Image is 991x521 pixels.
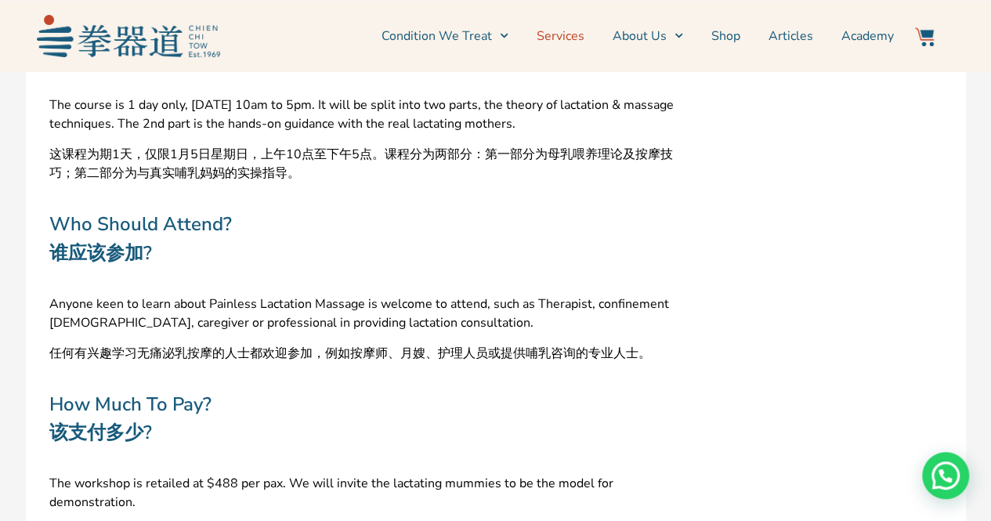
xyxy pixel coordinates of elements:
[49,96,692,133] span: The course is 1 day only, [DATE] 10am to 5pm. It will be split into two parts, the theory of lact...
[537,16,584,56] a: Services
[228,16,894,56] nav: Menu
[49,145,692,183] span: 这课程为期1天，仅限1月5日星期日，上午10点至下午5点。课程分为两部分：第一部分为母乳喂养理论及按摩技巧；第二部分为与真实哺乳妈妈的实操指导。
[49,343,651,362] span: 任何有兴趣学习无痛泌乳按摩的人士都欢迎参加，例如按摩师、月嫂、护理人员或提供哺乳咨询的专业人士。
[382,71,533,140] ul: Condition We Treat
[382,71,533,106] a: Common Conditions
[382,16,508,56] a: Condition We Treat
[841,16,894,56] a: Academy
[382,106,533,140] a: Symptom Checker
[915,27,934,46] img: Website Icon-03
[49,473,692,511] span: The workshop is retailed at $488 per pax. We will invite the lactating mummies to be the model fo...
[769,16,813,56] a: Articles
[49,210,692,266] h2: Who Should Attend? 谁应该参加?
[711,16,740,56] a: Shop
[49,389,692,446] h2: How Much To Pay? 该支付多少?
[613,16,683,56] a: About Us
[49,294,692,331] span: Anyone keen to learn about Painless Lactation Massage is welcome to attend, such as Therapist, co...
